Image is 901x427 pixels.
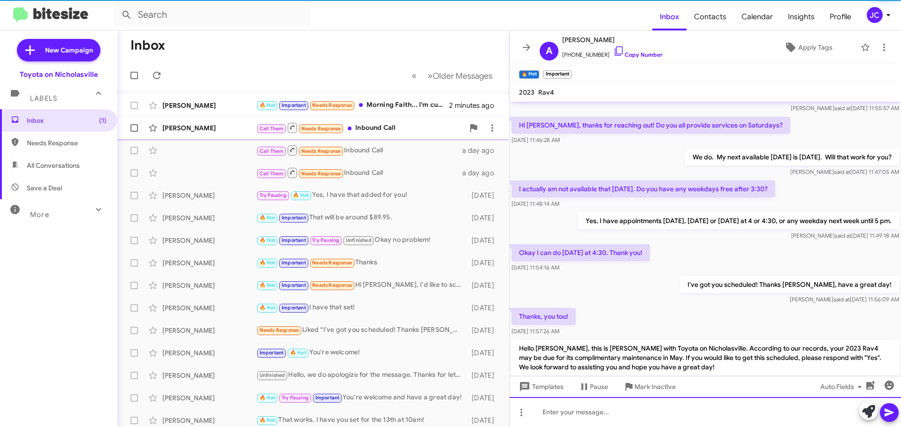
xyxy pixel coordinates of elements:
[760,39,856,56] button: Apply Tags
[406,66,422,85] button: Previous
[162,236,256,245] div: [PERSON_NAME]
[256,122,464,134] div: Inbound Call
[301,126,341,132] span: Needs Response
[260,350,284,356] span: Important
[512,136,560,143] span: [DATE] 11:46:28 AM
[162,101,256,110] div: [PERSON_NAME]
[578,212,899,229] p: Yes, I have appointments [DATE], [DATE] or [DATE] at 4 or 4:30, or any weekday next week until 5 pm.
[312,282,352,288] span: Needs Response
[822,3,859,30] a: Profile
[99,116,107,125] span: (1)
[467,213,502,223] div: [DATE]
[467,348,502,358] div: [DATE]
[634,378,676,395] span: Mark Inactive
[813,378,873,395] button: Auto Fields
[301,148,341,154] span: Needs Response
[687,3,734,30] a: Contacts
[260,171,284,177] span: Call Them
[162,303,256,313] div: [PERSON_NAME]
[867,7,883,23] div: JC
[260,126,284,132] span: Call Them
[256,280,467,291] div: Hi [PERSON_NAME], I'd like to schedule my next ToyotaCare maintenance appointment. Do you have an...
[312,237,339,243] span: Try Pausing
[510,378,571,395] button: Templates
[519,88,534,97] span: 2023
[412,70,417,82] span: «
[734,3,780,30] a: Calendar
[293,192,309,198] span: 🔥 Hot
[162,123,256,133] div: [PERSON_NAME]
[346,237,372,243] span: Unfinished
[260,327,299,333] span: Needs Response
[790,296,899,303] span: [PERSON_NAME] [DATE] 11:56:09 AM
[680,276,899,293] p: I've got you scheduled! Thanks [PERSON_NAME], have a great day!
[428,70,433,82] span: »
[260,282,275,288] span: 🔥 Hot
[256,190,467,201] div: Yes, I have that added for you!
[798,39,832,56] span: Apply Tags
[256,212,467,223] div: That will be around $89.95.
[256,144,462,156] div: Inbound Call
[312,102,352,108] span: Needs Response
[433,71,492,81] span: Older Messages
[256,415,467,426] div: That works. I have you set for the 13th at 10am!
[256,167,462,179] div: Inbound Call
[517,378,564,395] span: Templates
[282,305,306,311] span: Important
[835,232,851,239] span: said at
[256,100,449,111] div: Morning Faith... I'm currently getting my car serviced, and told my wife (owner of the Highlander...
[616,378,683,395] button: Mark Inactive
[462,168,502,178] div: a day ago
[27,116,107,125] span: Inbox
[162,393,256,403] div: [PERSON_NAME]
[406,66,498,85] nav: Page navigation example
[260,102,275,108] span: 🔥 Hot
[467,236,502,245] div: [DATE]
[45,45,93,55] span: New Campaign
[519,70,539,79] small: 🔥 Hot
[859,7,891,23] button: JC
[282,395,309,401] span: Try Pausing
[685,149,899,165] p: We do. My next available [DATE] is [DATE]. Will that work for you?
[260,372,285,378] span: Unfinished
[256,325,467,336] div: Liked “I've got you scheduled! Thanks [PERSON_NAME], have a great day!”
[260,260,275,266] span: 🔥 Hot
[543,70,571,79] small: Important
[27,138,107,148] span: Needs Response
[562,45,663,60] span: [PHONE_NUMBER]
[30,210,49,219] span: More
[512,308,576,325] p: Thanks, you too!
[833,296,850,303] span: said at
[791,105,899,112] span: [PERSON_NAME] [DATE] 11:55:57 AM
[260,192,287,198] span: Try Pausing
[590,378,608,395] span: Pause
[114,4,311,26] input: Search
[467,303,502,313] div: [DATE]
[422,66,498,85] button: Next
[260,237,275,243] span: 🔥 Hot
[162,191,256,200] div: [PERSON_NAME]
[780,3,822,30] a: Insights
[260,305,275,311] span: 🔥 Hot
[20,70,98,79] div: Toyota on Nicholasville
[162,371,256,380] div: [PERSON_NAME]
[282,282,306,288] span: Important
[467,281,502,290] div: [DATE]
[17,39,100,61] a: New Campaign
[162,213,256,223] div: [PERSON_NAME]
[467,416,502,425] div: [DATE]
[467,258,502,268] div: [DATE]
[512,117,790,134] p: Hi [PERSON_NAME], thanks for reaching out! Do you all provide services on Saturdays?
[162,416,256,425] div: [PERSON_NAME]
[512,244,650,261] p: Okay I can do [DATE] at 4:30. Thank you!
[162,348,256,358] div: [PERSON_NAME]
[315,395,340,401] span: Important
[538,88,554,97] span: Rav4
[312,260,352,266] span: Needs Response
[256,302,467,313] div: I have that set!
[512,180,775,197] p: I actually am not available that [DATE]. Do you have any weekdays free after 3:30?
[301,171,341,177] span: Needs Response
[512,340,899,375] p: Hello [PERSON_NAME], this is [PERSON_NAME] with Toyota on Nicholasville. According to our records...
